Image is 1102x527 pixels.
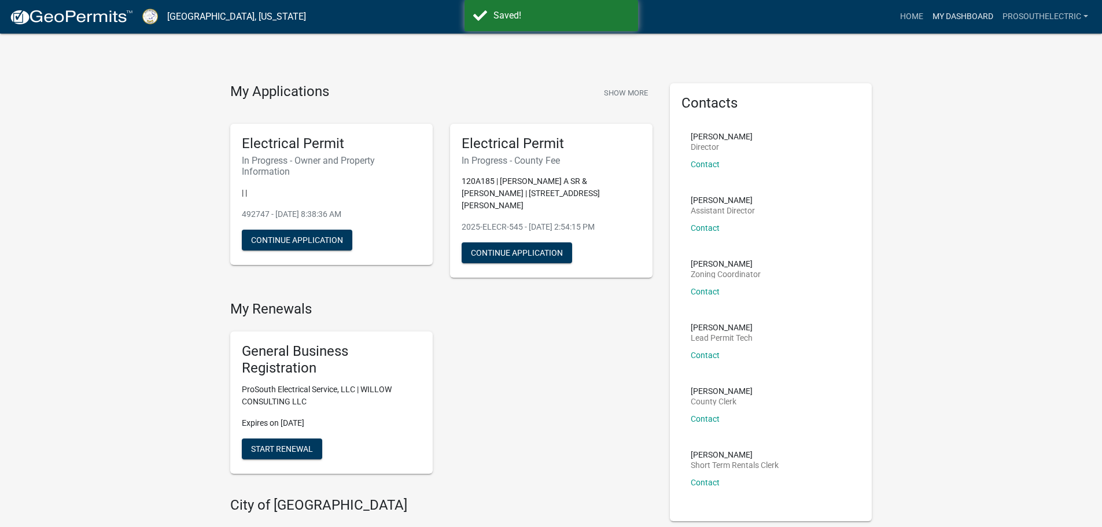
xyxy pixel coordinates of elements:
p: [PERSON_NAME] [691,260,761,268]
button: Start Renewal [242,438,322,459]
h6: In Progress - County Fee [462,155,641,166]
a: Contact [691,223,720,233]
h4: City of [GEOGRAPHIC_DATA] [230,497,653,514]
p: Short Term Rentals Clerk [691,461,779,469]
a: Home [895,6,928,28]
h5: General Business Registration [242,343,421,377]
a: Contact [691,414,720,423]
p: [PERSON_NAME] [691,323,753,331]
p: Zoning Coordinator [691,270,761,278]
p: [PERSON_NAME] [691,132,753,141]
h5: Electrical Permit [462,135,641,152]
p: 492747 - [DATE] 8:38:36 AM [242,208,421,220]
img: Putnam County, Georgia [142,9,158,24]
a: Contact [691,351,720,360]
div: Saved! [493,9,629,23]
button: Continue Application [462,242,572,263]
p: County Clerk [691,397,753,406]
p: Assistant Director [691,207,755,215]
span: Start Renewal [251,444,313,453]
a: [GEOGRAPHIC_DATA], [US_STATE] [167,7,306,27]
p: Director [691,143,753,151]
a: Contact [691,287,720,296]
wm-registration-list-section: My Renewals [230,301,653,482]
h5: Electrical Permit [242,135,421,152]
a: Prosouthelectric [998,6,1093,28]
h4: My Renewals [230,301,653,318]
p: 120A185 | [PERSON_NAME] A SR & [PERSON_NAME] | [STREET_ADDRESS][PERSON_NAME] [462,175,641,212]
h4: My Applications [230,83,329,101]
p: [PERSON_NAME] [691,387,753,395]
p: [PERSON_NAME] [691,196,755,204]
p: [PERSON_NAME] [691,451,779,459]
p: 2025-ELECR-545 - [DATE] 2:54:15 PM [462,221,641,233]
button: Continue Application [242,230,352,250]
button: Show More [599,83,653,102]
h5: Contacts [681,95,861,112]
p: ProSouth Electrical Service, LLC | WILLOW CONSULTING LLC [242,384,421,408]
p: | | [242,187,421,199]
a: My Dashboard [928,6,998,28]
a: Contact [691,160,720,169]
p: Expires on [DATE] [242,417,421,429]
h6: In Progress - Owner and Property Information [242,155,421,177]
p: Lead Permit Tech [691,334,753,342]
a: Contact [691,478,720,487]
